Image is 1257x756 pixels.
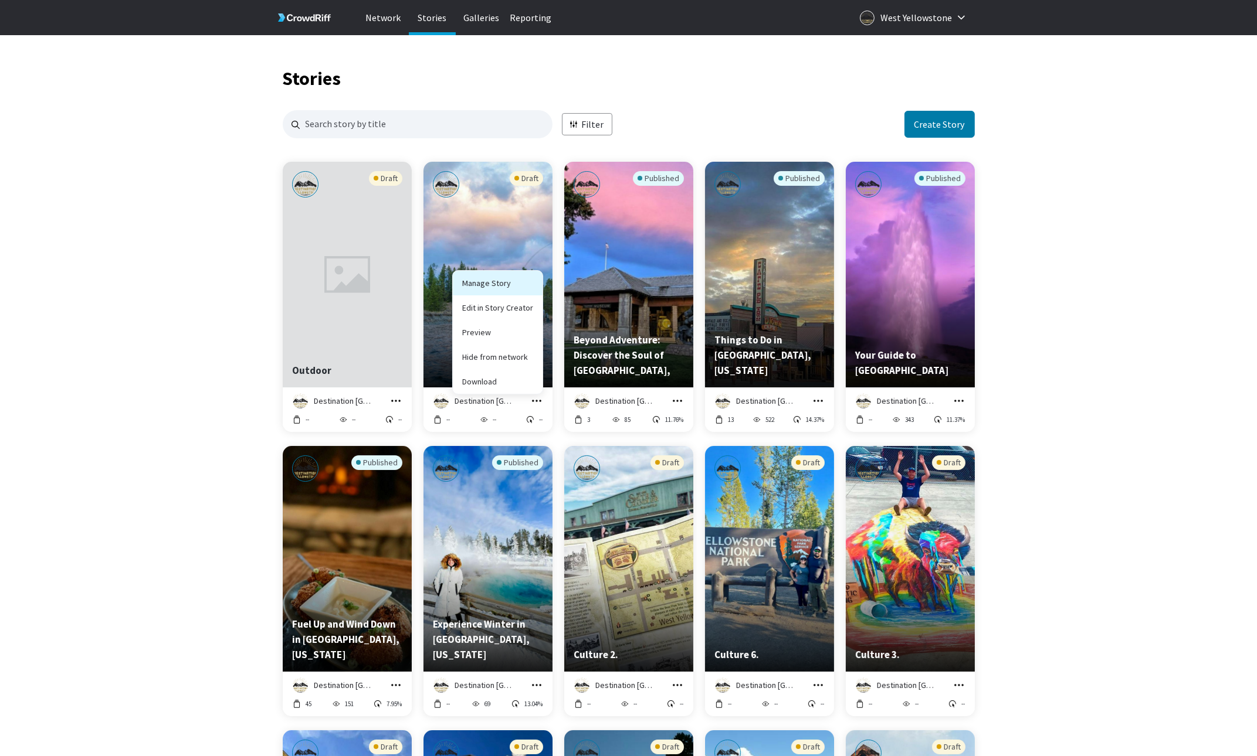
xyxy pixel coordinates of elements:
p: 85 [625,415,631,424]
button: 7.95% [373,699,402,709]
button: Hide from network [453,345,543,369]
img: Destination Yellowstone [714,171,741,197]
img: Destination Yellowstone [433,171,459,197]
button: -- [292,414,310,425]
p: 11.37% [947,415,965,424]
div: Draft [369,740,402,754]
button: 522 [752,414,775,425]
button: -- [433,414,450,425]
a: Preview story titled 'Experience Winter in West Yellowstone, Montana ' [423,663,553,674]
p: -- [728,699,731,709]
img: Destination Yellowstone [433,393,449,408]
button: 69 [470,699,490,709]
p: -- [915,699,919,709]
button: -- [574,699,591,709]
a: Preview story titled 'Outdoor' [283,162,412,387]
h1: Stories [283,70,975,87]
button: -- [807,699,825,709]
button: 11.76% [652,414,684,425]
button: -- [948,699,965,709]
button: -- [620,699,638,709]
button: -- [902,699,919,709]
button: -- [479,414,497,425]
button: Download [453,369,543,394]
p: Your Guide to Yellowstone National Park [855,348,965,378]
a: Preview story titled 'Culture 6.' [705,663,834,674]
a: Manage Story [453,271,543,295]
button: 85 [611,414,631,425]
p: 3 [587,415,590,424]
button: 3 [574,414,591,425]
img: Destination Yellowstone [293,393,308,408]
button: 14.37% [792,414,825,425]
p: 14.37% [806,415,824,424]
img: Destination Yellowstone [574,677,589,693]
img: Destination Yellowstone [433,455,459,482]
div: Draft [650,740,684,754]
button: Create a new story in story creator application [904,111,975,138]
p: -- [869,415,872,424]
img: Destination Yellowstone [714,455,741,482]
p: Destination [GEOGRAPHIC_DATA] [455,679,514,691]
div: Draft [932,740,965,754]
img: Destination Yellowstone [855,455,882,482]
button: -- [855,699,873,709]
button: -- [338,414,356,425]
div: Draft [791,740,825,754]
p: 7.95% [387,699,402,709]
a: Preview story titled 'Your Guide to Yellowstone National Park' [846,379,975,390]
button: -- [714,699,732,709]
div: Draft [932,455,965,470]
p: Culture 2. [574,647,684,662]
button: 13 [714,414,734,425]
p: Fuel Up and Wind Down in West Yellowstone, Montana [292,617,402,662]
p: -- [493,415,496,424]
p: -- [306,415,309,424]
div: Published [914,171,965,186]
img: Destination Yellowstone [433,677,449,693]
img: Destination Yellowstone [574,171,600,197]
a: Preview story titled 'Culture 3.' [846,663,975,674]
div: Draft [650,455,684,470]
p: 45 [306,699,311,709]
button: 45 [292,699,312,709]
p: -- [446,415,450,424]
p: Destination [GEOGRAPHIC_DATA] [877,679,936,691]
p: Destination [GEOGRAPHIC_DATA] [595,679,655,691]
p: Destination [GEOGRAPHIC_DATA] [736,395,795,407]
p: -- [869,699,872,709]
p: West Yellowstone [880,8,952,27]
a: Preview story titled '' [423,379,553,390]
p: Destination [GEOGRAPHIC_DATA] [736,679,795,691]
button: -- [761,699,778,709]
a: Preview story titled 'Culture 2.' [564,663,693,674]
p: -- [680,699,683,709]
button: 11.37% [933,414,965,425]
img: Destination Yellowstone [293,677,308,693]
p: Things to Do in West Yellowstone, Montana [714,332,825,378]
img: Destination Yellowstone [855,171,882,197]
button: 13.04% [511,699,543,709]
img: Destination Yellowstone [574,393,589,408]
img: Destination Yellowstone [292,455,319,482]
p: -- [446,699,450,709]
button: -- [433,699,450,709]
p: -- [398,415,402,424]
a: Preview [453,320,543,345]
p: Culture 3. [855,647,965,662]
input: Search for stories by name. Press enter to submit. [283,110,553,138]
button: -- [526,414,543,425]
